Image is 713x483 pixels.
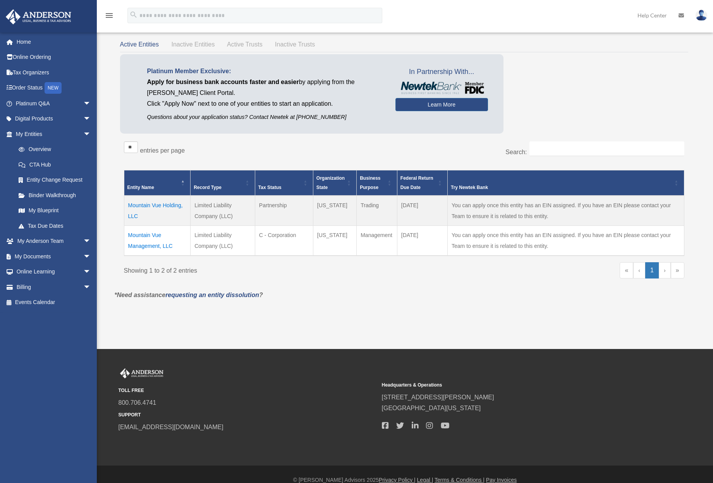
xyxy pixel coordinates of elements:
td: Management [357,225,397,256]
th: Record Type: Activate to sort [191,170,255,196]
img: NewtekBankLogoSM.png [399,82,484,94]
a: My Anderson Teamarrow_drop_down [5,234,103,249]
a: menu [105,14,114,20]
span: arrow_drop_down [83,234,99,249]
td: You can apply once this entity has an EIN assigned. If you have an EIN please contact your Team t... [448,196,684,226]
span: Record Type [194,185,222,190]
span: Apply for business bank accounts faster and easier [147,79,299,85]
label: Search: [505,149,527,155]
a: Overview [11,142,95,157]
span: Tax Status [258,185,282,190]
span: arrow_drop_down [83,264,99,280]
a: Legal | [417,477,433,483]
td: You can apply once this entity has an EIN assigned. If you have an EIN please contact your Team t... [448,225,684,256]
a: Online Ordering [5,50,103,65]
td: Mountain Vue Holding, LLC [124,196,191,226]
a: Tax Due Dates [11,218,99,234]
td: Mountain Vue Management, LLC [124,225,191,256]
p: Platinum Member Exclusive: [147,66,384,77]
p: Questions about your application status? Contact Newtek at [PHONE_NUMBER] [147,112,384,122]
th: Tax Status: Activate to sort [255,170,313,196]
i: menu [105,11,114,20]
a: 1 [645,262,659,278]
a: My Documentsarrow_drop_down [5,249,103,264]
a: Next [659,262,671,278]
a: Last [671,262,684,278]
p: by applying from the [PERSON_NAME] Client Portal. [147,77,384,98]
img: User Pic [696,10,707,21]
img: Anderson Advisors Platinum Portal [119,368,165,378]
th: Business Purpose: Activate to sort [357,170,397,196]
th: Entity Name: Activate to invert sorting [124,170,191,196]
a: Home [5,34,103,50]
a: Privacy Policy | [379,477,416,483]
a: Previous [633,262,645,278]
i: search [129,10,138,19]
a: Digital Productsarrow_drop_down [5,111,103,127]
a: Online Learningarrow_drop_down [5,264,103,280]
a: requesting an entity dissolution [165,292,259,298]
em: *Need assistance ? [115,292,263,298]
td: [US_STATE] [313,225,356,256]
a: [GEOGRAPHIC_DATA][US_STATE] [382,405,481,411]
th: Organization State: Activate to sort [313,170,356,196]
td: Partnership [255,196,313,226]
td: C - Corporation [255,225,313,256]
small: SUPPORT [119,411,376,419]
div: NEW [45,82,62,94]
span: Entity Name [127,185,154,190]
th: Try Newtek Bank : Activate to sort [448,170,684,196]
a: Pay Invoices [486,477,517,483]
a: Billingarrow_drop_down [5,279,103,295]
p: Click "Apply Now" next to one of your entities to start an application. [147,98,384,109]
a: Learn More [395,98,488,111]
a: Order StatusNEW [5,80,103,96]
a: Binder Walkthrough [11,187,99,203]
div: Showing 1 to 2 of 2 entries [124,262,399,276]
td: [US_STATE] [313,196,356,226]
label: entries per page [140,147,185,154]
span: Business Purpose [360,175,380,190]
span: arrow_drop_down [83,126,99,142]
span: Organization State [316,175,345,190]
a: Tax Organizers [5,65,103,80]
a: [EMAIL_ADDRESS][DOMAIN_NAME] [119,424,223,430]
span: Federal Return Due Date [400,175,433,190]
td: Limited Liability Company (LLC) [191,225,255,256]
td: Trading [357,196,397,226]
td: Limited Liability Company (LLC) [191,196,255,226]
span: arrow_drop_down [83,249,99,265]
span: Active Trusts [227,41,263,48]
span: arrow_drop_down [83,96,99,112]
a: Platinum Q&Aarrow_drop_down [5,96,103,111]
span: arrow_drop_down [83,279,99,295]
td: [DATE] [397,196,447,226]
a: 800.706.4741 [119,399,156,406]
div: Try Newtek Bank [451,183,672,192]
a: CTA Hub [11,157,99,172]
span: Active Entities [120,41,159,48]
th: Federal Return Due Date: Activate to sort [397,170,447,196]
td: [DATE] [397,225,447,256]
a: My Entitiesarrow_drop_down [5,126,99,142]
span: In Partnership With... [395,66,488,78]
span: Inactive Entities [171,41,215,48]
a: [STREET_ADDRESS][PERSON_NAME] [382,394,494,400]
a: Terms & Conditions | [435,477,484,483]
a: First [620,262,633,278]
span: Inactive Trusts [275,41,315,48]
small: Headquarters & Operations [382,381,640,389]
a: Events Calendar [5,295,103,310]
a: Entity Change Request [11,172,99,188]
a: My Blueprint [11,203,99,218]
small: TOLL FREE [119,387,376,395]
img: Anderson Advisors Platinum Portal [3,9,74,24]
span: arrow_drop_down [83,111,99,127]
